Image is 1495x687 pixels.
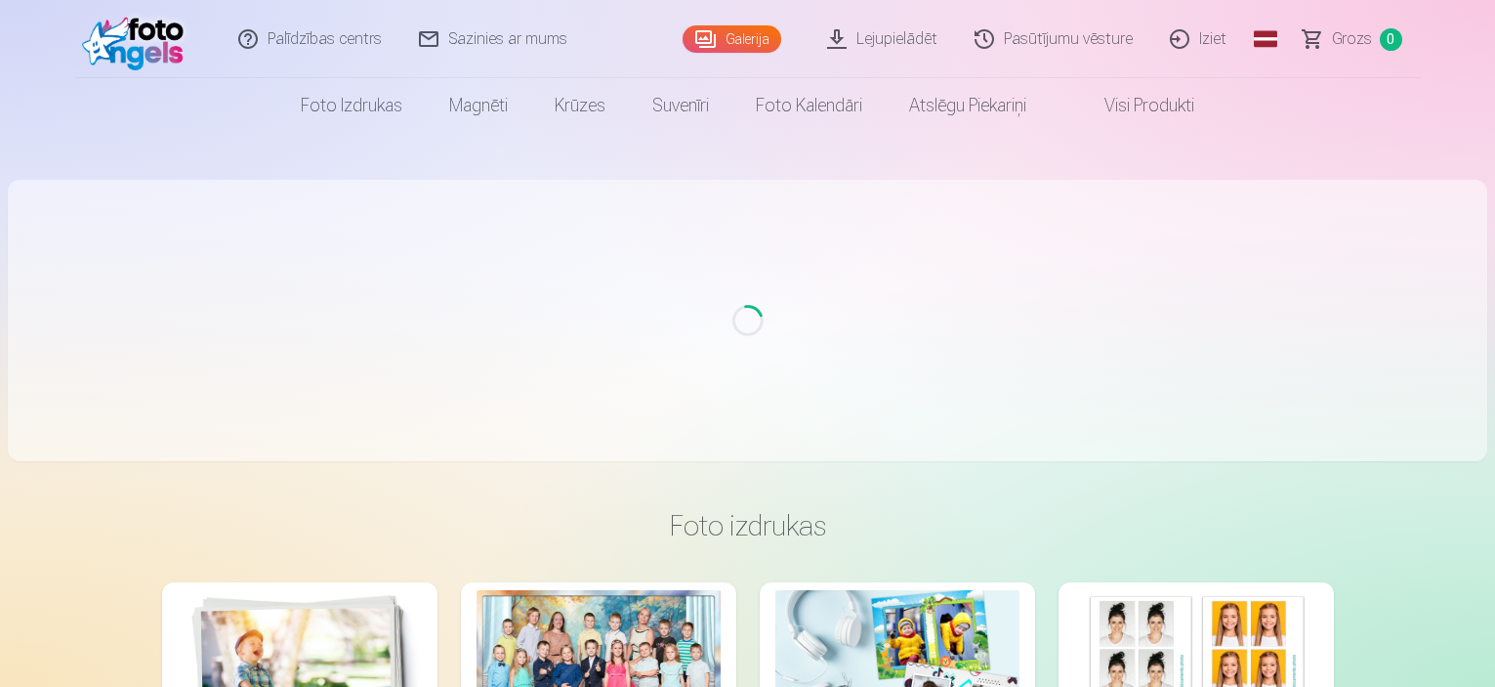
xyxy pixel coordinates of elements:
[82,8,194,70] img: /fa1
[1332,27,1372,51] span: Grozs
[732,78,886,133] a: Foto kalendāri
[1380,28,1402,51] span: 0
[277,78,426,133] a: Foto izdrukas
[178,508,1318,543] h3: Foto izdrukas
[426,78,531,133] a: Magnēti
[886,78,1050,133] a: Atslēgu piekariņi
[531,78,629,133] a: Krūzes
[683,25,781,53] a: Galerija
[629,78,732,133] a: Suvenīri
[1050,78,1218,133] a: Visi produkti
